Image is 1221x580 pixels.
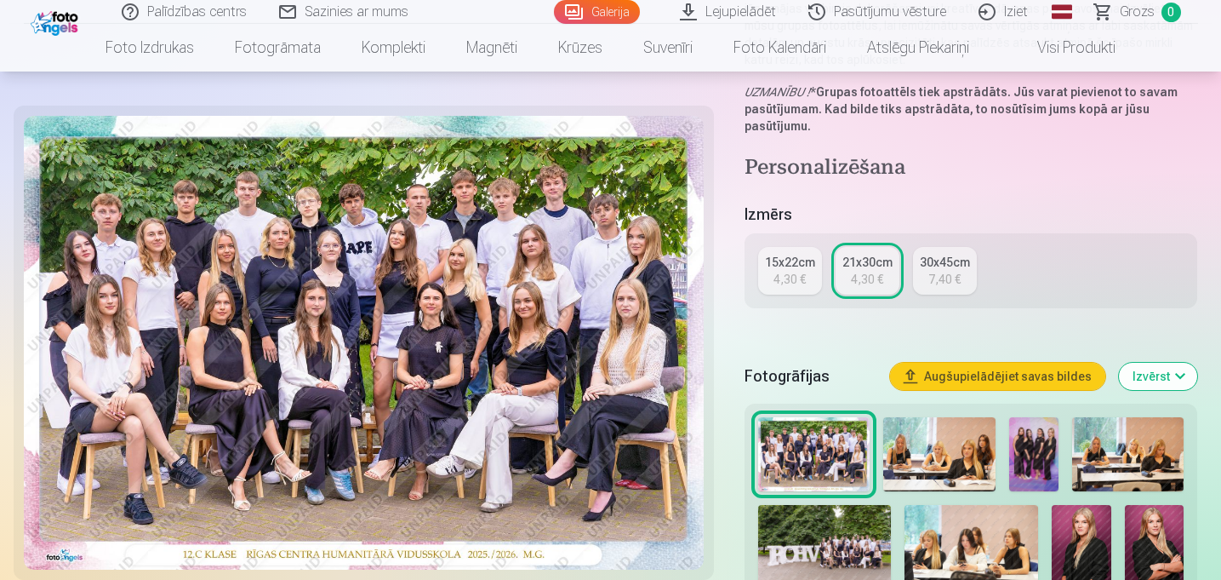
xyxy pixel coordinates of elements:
[745,203,1198,227] h5: Izmērs
[745,85,810,99] em: UZMANĪBU !
[928,271,961,288] div: 7,40 €
[836,247,899,295] a: 21x30cm4,30 €
[85,24,214,72] a: Foto izdrukas
[920,254,970,271] div: 30x45cm
[1161,3,1181,22] span: 0
[745,85,1178,133] strong: Grupas fotoattēls tiek apstrādāts. Jūs varat pievienot to savam pasūtījumam. Kad bilde tiks apstr...
[1120,2,1155,22] span: Grozs
[847,24,990,72] a: Atslēgu piekariņi
[446,24,538,72] a: Magnēti
[1119,363,1197,390] button: Izvērst
[765,254,815,271] div: 15x22cm
[745,365,877,388] h5: Fotogrāfijas
[990,24,1136,72] a: Visi produkti
[913,247,977,295] a: 30x45cm7,40 €
[713,24,847,72] a: Foto kalendāri
[851,271,883,288] div: 4,30 €
[745,155,1198,182] h4: Personalizēšana
[623,24,713,72] a: Suvenīri
[758,247,822,295] a: 15x22cm4,30 €
[31,7,83,36] img: /fa1
[890,363,1105,390] button: Augšupielādējiet savas bildes
[538,24,623,72] a: Krūzes
[842,254,893,271] div: 21x30cm
[341,24,446,72] a: Komplekti
[214,24,341,72] a: Fotogrāmata
[773,271,806,288] div: 4,30 €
